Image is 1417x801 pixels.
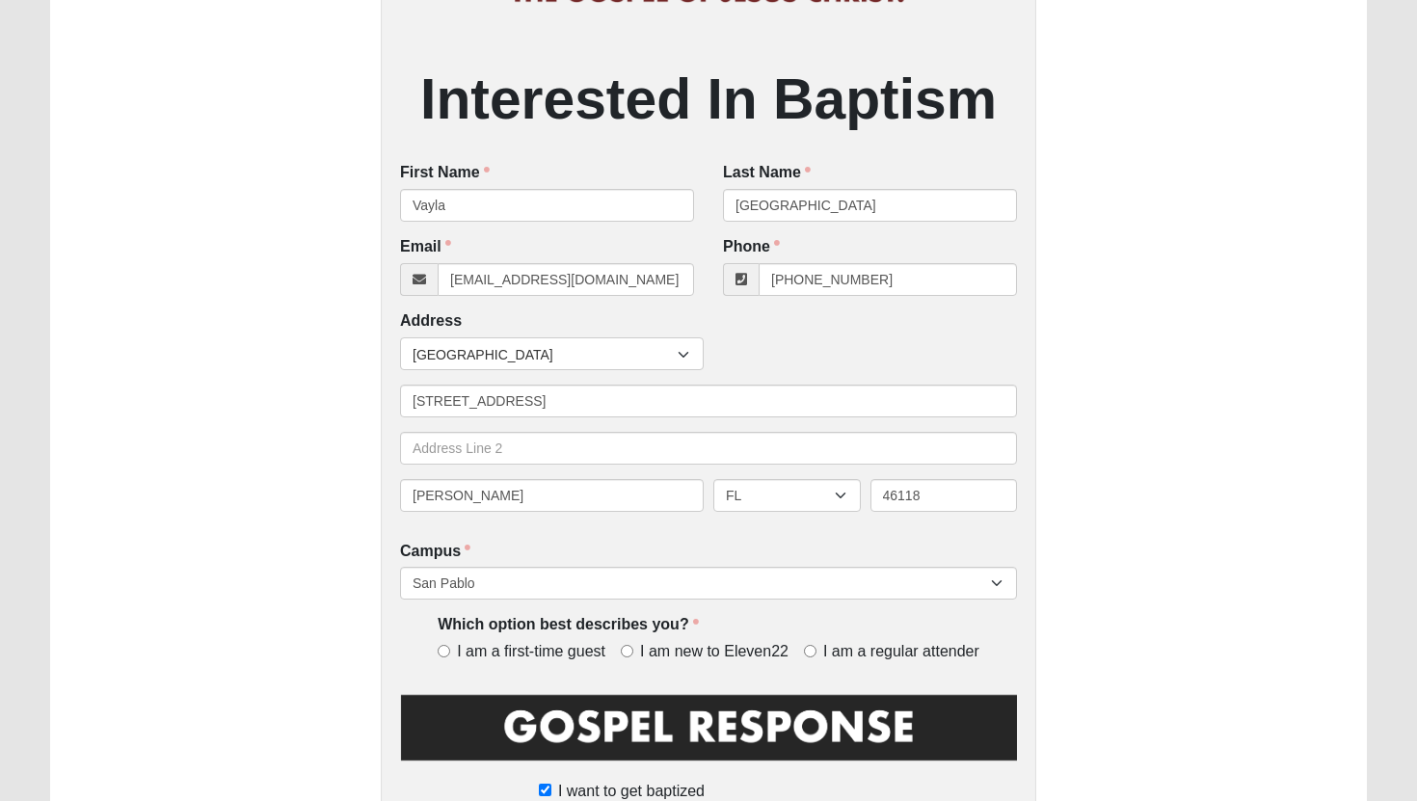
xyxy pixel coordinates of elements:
input: Address Line 1 [400,385,1017,417]
label: Last Name [723,162,811,184]
span: I am a first-time guest [457,641,605,663]
label: Address [400,310,462,333]
h2: Interested In Baptism [400,66,1017,134]
input: Zip [870,479,1018,512]
span: I am a regular attender [823,641,979,663]
label: First Name [400,162,490,184]
label: Campus [400,541,470,563]
input: City [400,479,704,512]
input: I am a first-time guest [438,645,450,657]
label: Email [400,236,451,258]
img: GospelResponseBLK.png [400,691,1017,777]
input: I want to get baptized [539,784,551,796]
input: Address Line 2 [400,432,1017,465]
input: I am new to Eleven22 [621,645,633,657]
input: I am a regular attender [804,645,816,657]
span: [GEOGRAPHIC_DATA] [413,338,678,371]
label: Which option best describes you? [438,614,698,636]
span: I am new to Eleven22 [640,641,789,663]
label: Phone [723,236,780,258]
